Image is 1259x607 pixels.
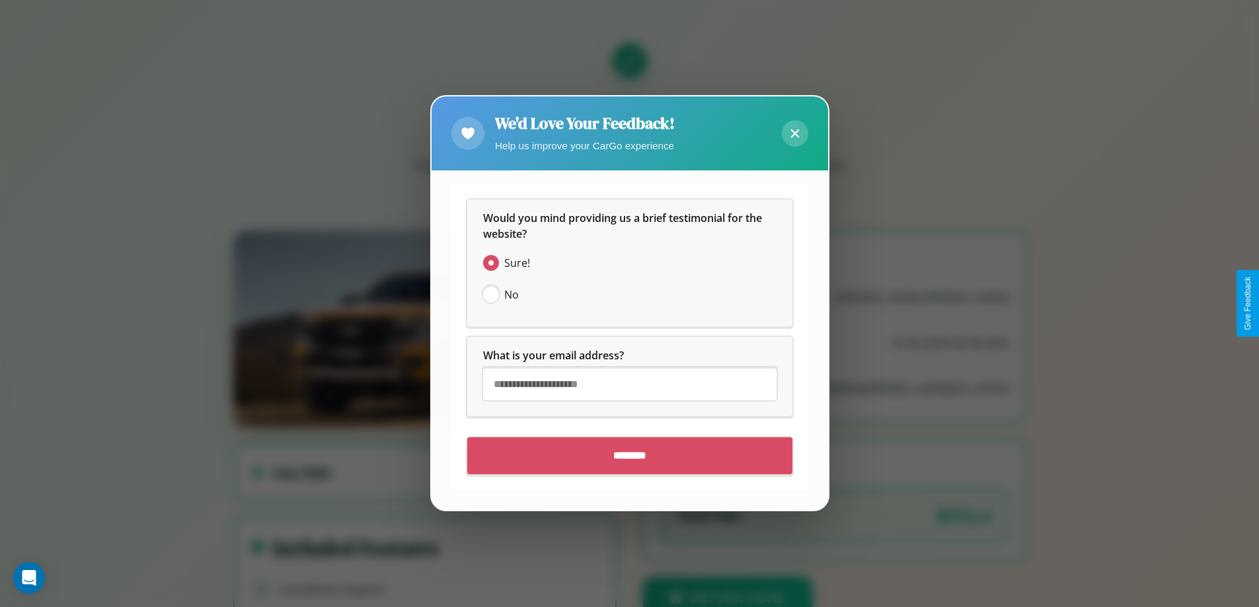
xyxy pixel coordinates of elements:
[1243,277,1252,330] div: Give Feedback
[483,211,765,242] span: Would you mind providing us a brief testimonial for the website?
[504,256,530,271] span: Sure!
[13,562,45,594] div: Open Intercom Messenger
[504,287,519,303] span: No
[495,137,675,155] p: Help us improve your CarGo experience
[483,349,624,363] span: What is your email address?
[495,112,675,134] h2: We'd Love Your Feedback!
